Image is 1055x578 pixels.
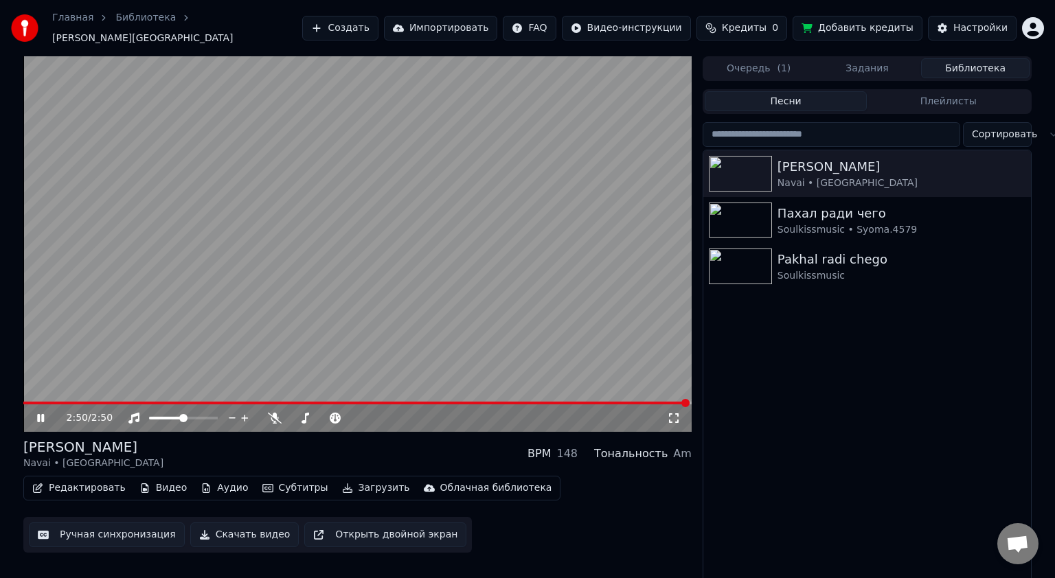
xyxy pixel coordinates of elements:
button: Песни [705,91,867,111]
span: Сортировать [972,128,1037,141]
span: 0 [772,21,778,35]
button: Субтитры [257,478,334,498]
div: BPM [527,446,551,462]
div: Am [673,446,692,462]
span: 2:50 [67,411,88,425]
div: Тональность [594,446,668,462]
div: Soulkissmusic • Syoma.4579 [778,223,1025,237]
div: Navai • [GEOGRAPHIC_DATA] [23,456,163,470]
button: Скачать видео [190,522,299,547]
div: Настройки [953,21,1008,35]
a: Главная [52,11,93,25]
div: / [67,411,100,425]
button: Настройки [928,16,1017,41]
div: Пахал ради чего [778,204,1025,223]
span: 2:50 [91,411,113,425]
button: Задания [813,58,922,78]
button: Редактировать [27,478,131,498]
button: Очередь [705,58,813,78]
span: Кредиты [722,21,767,35]
div: Soulkissmusic [778,269,1025,283]
span: ( 1 ) [777,62,791,76]
a: Библиотека [115,11,176,25]
button: Аудио [195,478,253,498]
div: Облачная библиотека [440,481,552,495]
button: Видео [134,478,193,498]
button: FAQ [503,16,556,41]
button: Открыть двойной экран [304,522,466,547]
button: Кредиты0 [696,16,787,41]
button: Добавить кредиты [793,16,922,41]
div: Открытый чат [997,523,1039,564]
img: youka [11,14,38,42]
button: Импортировать [384,16,498,41]
div: 148 [556,446,578,462]
span: [PERSON_NAME][GEOGRAPHIC_DATA] [52,32,233,45]
button: Плейлисты [867,91,1030,111]
nav: breadcrumb [52,11,302,45]
div: [PERSON_NAME] [23,437,163,456]
button: Ручная синхронизация [29,522,185,547]
button: Видео-инструкции [562,16,691,41]
button: Библиотека [921,58,1030,78]
div: Pakhal radi chego [778,250,1025,269]
div: [PERSON_NAME] [778,157,1025,176]
div: Navai • [GEOGRAPHIC_DATA] [778,176,1025,190]
button: Создать [302,16,378,41]
button: Загрузить [337,478,416,498]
